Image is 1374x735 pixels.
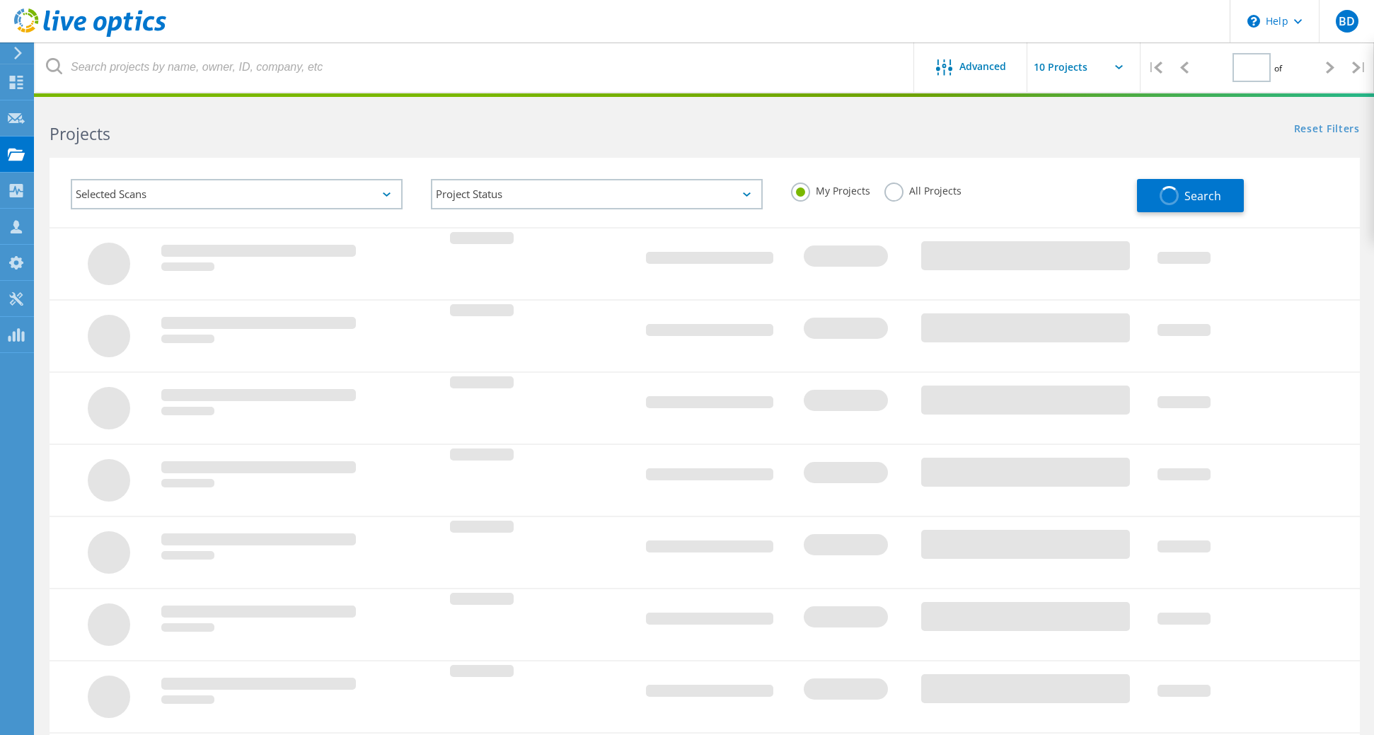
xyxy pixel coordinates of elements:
[959,62,1006,71] span: Advanced
[791,183,870,196] label: My Projects
[1345,42,1374,93] div: |
[1184,188,1221,204] span: Search
[35,42,915,92] input: Search projects by name, owner, ID, company, etc
[50,122,110,145] b: Projects
[14,30,166,40] a: Live Optics Dashboard
[71,179,403,209] div: Selected Scans
[1294,124,1360,136] a: Reset Filters
[1274,62,1282,74] span: of
[1339,16,1355,27] span: BD
[431,179,763,209] div: Project Status
[884,183,962,196] label: All Projects
[1137,179,1244,212] button: Search
[1141,42,1170,93] div: |
[1247,15,1260,28] svg: \n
